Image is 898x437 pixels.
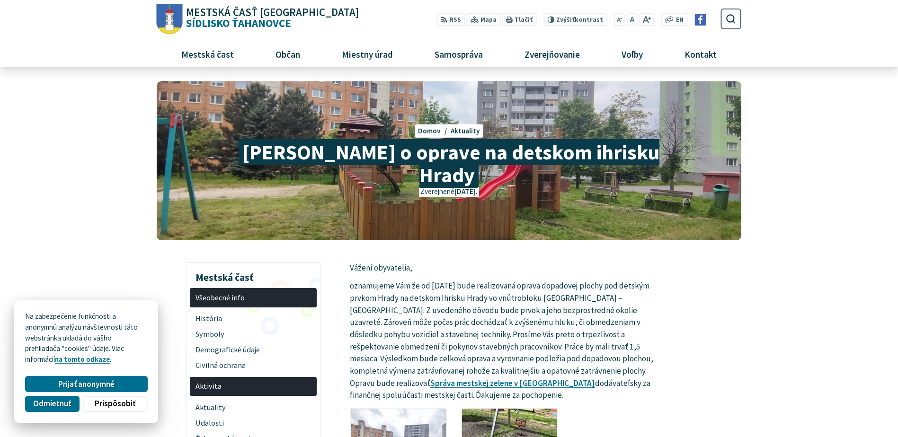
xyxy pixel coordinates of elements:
[667,41,734,67] a: Kontakt
[164,41,251,67] a: Mestská časť
[694,14,706,26] img: Prejsť na Facebook stránku
[196,415,311,431] span: Udalosti
[605,41,660,67] a: Voľby
[618,41,647,67] span: Voľby
[272,41,303,67] span: Občan
[190,415,317,431] a: Udalosti
[431,41,486,67] span: Samospráva
[196,379,311,394] span: Aktivita
[639,13,654,26] button: Zväčšiť veľkosť písma
[419,186,479,197] p: Zverejnené .
[196,290,311,306] span: Všeobecné info
[324,41,410,67] a: Miestny úrad
[190,326,317,342] a: Symboly
[437,13,465,26] a: RSS
[190,400,317,415] a: Aktuality
[418,126,441,135] span: Domov
[502,13,536,26] button: Tlačiť
[25,376,147,392] button: Prijať anonymné
[451,126,480,135] a: Aktuality
[196,311,311,326] span: História
[676,15,684,25] span: EN
[258,41,317,67] a: Občan
[239,139,660,188] span: [PERSON_NAME] o oprave na detskom ihrisku Hrady
[556,16,575,24] span: Zvýšiť
[674,15,686,25] a: EN
[196,400,311,415] span: Aktuality
[33,399,71,409] span: Odmietnuť
[95,399,135,409] span: Prispôsobiť
[454,187,476,196] span: [DATE]
[196,358,311,373] span: Civilná ochrana
[186,7,359,18] span: Mestská časť [GEOGRAPHIC_DATA]
[556,16,603,24] span: kontrast
[507,41,597,67] a: Zverejňovanie
[190,311,317,326] a: História
[543,13,606,26] button: Zvýšiťkontrast
[157,4,183,35] img: Prejsť na domovskú stránku
[190,358,317,373] a: Civilná ochrana
[58,379,115,389] span: Prijať anonymné
[430,378,595,388] a: Správa mestskej zelene v [GEOGRAPHIC_DATA]
[178,41,237,67] span: Mestská časť
[449,15,461,25] span: RSS
[521,41,583,67] span: Zverejňovanie
[190,288,317,307] a: Všeobecné info
[350,280,669,401] p: oznamujeme Vám že od [DATE] bude realizovaná oprava dopadovej plochy pod detským prvkom Hrady na ...
[83,396,147,412] button: Prispôsobiť
[515,16,533,24] span: Tlačiť
[190,265,317,285] h3: Mestská časť
[480,15,497,25] span: Mapa
[614,13,625,26] button: Zmenšiť veľkosť písma
[183,7,359,29] span: Sídlisko Ťahanovce
[157,4,359,35] a: Logo Sídlisko Ťahanovce, prejsť na domovskú stránku.
[25,396,79,412] button: Odmietnuť
[190,342,317,358] a: Demografické údaje
[350,262,669,274] p: Vážení obyvatelia,
[25,311,147,365] p: Na zabezpečenie funkčnosti a anonymnú analýzu návštevnosti táto webstránka ukladá do vášho prehli...
[55,355,110,364] a: na tomto odkaze
[418,41,500,67] a: Samospráva
[196,326,311,342] span: Symboly
[190,377,317,396] a: Aktivita
[681,41,720,67] span: Kontakt
[338,41,396,67] span: Miestny úrad
[467,13,500,26] a: Mapa
[196,342,311,358] span: Demografické údaje
[418,126,450,135] a: Domov
[627,13,637,26] button: Nastaviť pôvodnú veľkosť písma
